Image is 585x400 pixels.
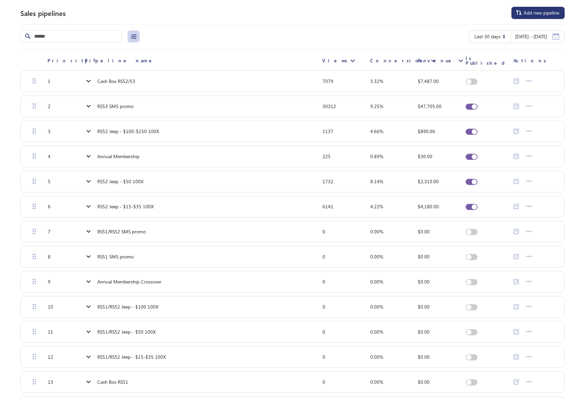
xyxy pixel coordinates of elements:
[370,229,383,234] div: 0.00%
[95,125,162,138] a: RS52 Jeep - $100-$150 100X
[418,279,430,284] div: $0.00
[95,100,136,112] a: RS53 SMS promo
[47,58,89,63] span: Priority
[370,104,383,109] div: 9.25%
[97,104,134,109] span: RS53 SMS promo
[97,129,159,134] span: RS52 Jeep - $100-$150 100X
[323,204,333,209] div: 6141
[97,254,134,259] span: RS51 SMS promo
[370,204,383,209] div: 4.22%
[20,9,66,17] h2: Sales pipelines
[418,129,435,134] div: $890.00
[95,201,156,213] a: RS52 Jeep - $15-$35 100X
[97,179,143,184] span: RS52 Jeep - $50 100X
[370,179,383,184] div: 8.14%
[97,229,146,234] span: RS51/RS52 SMS promo
[48,304,53,309] div: 10
[95,376,131,388] a: Cash Box RS51
[97,204,154,209] span: RS52 Jeep - $15-$35 100X
[48,380,53,384] div: 13
[97,354,166,360] span: RS51/RS52 Jeep - $15-$35 100X
[323,330,325,334] div: 0
[418,229,430,234] div: $0.00
[370,279,383,284] div: 0.00%
[48,254,51,259] div: 8
[323,154,331,159] div: 225
[95,301,161,313] a: RS51/RS52 Jeep - $100 100X
[370,254,383,259] div: 0.00%
[48,79,51,84] div: 1
[511,7,565,19] button: Add new pipeline
[97,279,161,285] span: Annual Membership Crossover
[48,179,51,184] div: 5
[48,279,51,284] div: 9
[418,104,442,109] div: $47,705.00
[323,179,333,184] div: 1732
[48,330,53,334] div: 11
[515,34,547,39] span: [DATE] - [DATE]
[418,355,430,359] div: $0.00
[95,351,169,363] a: RS51/RS52 Jeep - $15-$35 100X
[323,104,336,109] div: 30312
[370,58,428,63] span: Conversion
[418,380,430,384] div: $0.00
[370,79,383,84] div: 3.32%
[370,129,383,134] div: 4.66%
[370,304,383,309] div: 0.00%
[418,179,439,184] div: $2,310.00
[95,226,149,238] a: RS51/RS52 SMS promo
[95,150,142,163] a: Annual Membership
[95,276,164,288] a: Annual Membership Crossover
[48,204,51,209] div: 6
[97,304,158,310] span: RS51/RS52 Jeep - $100 100X
[513,58,546,63] span: Actions
[97,154,139,159] span: Annual Membership
[322,58,348,63] span: Views
[323,254,325,259] div: 0
[418,154,432,159] div: $30.00
[48,154,51,159] div: 4
[95,175,146,188] a: RS52 Jeep - $50 100X
[370,330,383,334] div: 0.00%
[97,79,135,84] span: Cash Box RS52/53
[95,326,158,338] a: RS51/RS52 Jeep - $50 100X
[48,229,51,234] div: 7
[370,154,383,159] div: 0.89%
[48,129,51,134] div: 3
[323,129,333,134] div: 1137
[418,304,430,309] div: $0.00
[524,10,559,16] span: Add new pipeline
[95,75,138,87] a: Cash Box RS52/53
[323,279,325,284] div: 0
[323,355,325,359] div: 0
[323,380,325,384] div: 0
[418,330,430,334] div: $0.00
[323,304,325,309] div: 0
[48,355,53,359] div: 12
[370,355,383,359] div: 0.00%
[97,329,156,335] span: RS51/RS52 Jeep - $50 100X
[48,104,51,109] div: 2
[418,79,439,84] div: $7,487.00
[418,204,439,209] div: $4,180.00
[323,79,333,84] div: 7079
[323,229,325,234] div: 0
[370,380,383,384] div: 0.00%
[85,58,156,63] span: Pipeline name
[97,379,128,385] span: Cash Box RS51
[418,58,456,63] span: Revenue
[508,30,562,43] button: [DATE] - [DATE]
[466,56,507,65] span: Is Published
[418,254,430,259] div: $0.00
[95,251,136,263] a: RS51 SMS promo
